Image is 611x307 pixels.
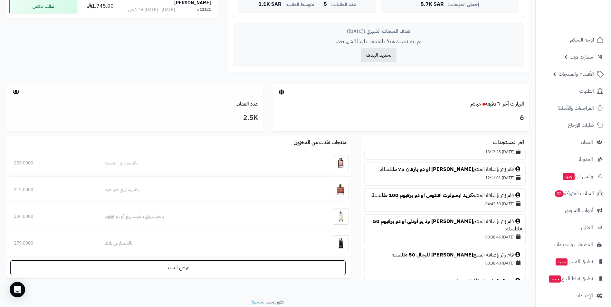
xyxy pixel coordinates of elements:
[333,209,349,225] img: بالديساريني بالديساريني أو دو كولون
[128,7,175,13] div: [DATE] - [DATE] 1:16 ص
[568,121,594,130] span: طلبات الإرجاع
[368,147,522,156] div: [DATE] 13:13:28
[294,140,347,146] h3: منتجات نفذت من المخزون
[555,190,564,197] span: 22
[556,258,568,265] span: جديد
[277,113,524,124] h3: 6
[105,213,288,220] div: بالديساريني بالديساريني أو دو كولون
[548,274,593,283] span: تطبيق نقاط البيع
[252,298,263,306] a: متجرة
[324,2,327,7] span: 5
[549,275,561,283] span: جديد
[539,83,607,99] a: الطلبات
[333,235,349,251] img: بالديساريني بلاك
[393,165,473,173] a: [PERSON_NAME] او دو بارفان 75 مل
[14,213,90,220] div: 334.0000
[565,206,593,215] span: أدوات التسويق
[368,258,522,267] div: [DATE] 03:38:40
[105,240,288,247] div: بالديساريني بلاك
[368,251,522,259] div: قام زائر بإضافة المنتج للسلة.
[368,277,522,285] div: أضاف عنوان جديد.
[539,254,607,269] a: تطبيق المتجرجديد
[539,32,607,48] a: لوحة التحكم
[105,187,288,193] div: بالديساريني عنبر عود
[318,2,320,7] span: |
[539,135,607,150] a: العملاء
[238,28,519,35] div: هدف المبيعات الشهري ([DATE])
[539,203,607,218] a: أدوات التسويق
[368,173,522,182] div: [DATE] 12:11:01
[368,232,522,241] div: [DATE] 03:38:46
[579,155,593,164] span: المدونة
[539,220,607,235] a: التقارير
[539,288,607,303] a: الإعدادات
[471,100,481,108] small: مباشر
[333,182,349,198] img: بالديساريني عنبر عود
[570,52,593,61] span: سمارت لايف
[558,104,594,113] span: المراجعات والأسئلة
[421,2,444,7] span: 5.7K SAR
[11,113,258,124] h3: 2.5K
[555,257,593,266] span: تطبيق المتجر
[570,35,594,44] span: لوحة التحكم
[579,87,594,96] span: الطلبات
[368,166,522,173] div: قام زائر بإضافة المنتج للسلة.
[285,2,314,7] span: متوسط الطلب:
[14,240,90,247] div: 279.0000
[539,169,607,184] a: وآتس آبجديد
[14,187,90,193] div: 212.0000
[567,5,605,18] img: logo-2.png
[563,173,575,180] span: جديد
[448,2,479,7] span: إجمالي المبيعات:
[580,138,593,147] span: العملاء
[562,172,593,181] span: وآتس آب
[258,2,282,7] span: 1.1K SAR
[539,100,607,116] a: المراجعات والأسئلة
[368,192,522,199] div: قام زائر بإضافة المنتج للسلة.
[333,155,349,171] img: بالديساريني التيميت
[539,237,607,252] a: التطبيقات والخدمات
[539,186,607,201] a: السلات المتروكة22
[238,38,519,45] p: لم يتم تحديد هدف للمبيعات لهذا الشهر بعد.
[368,218,522,233] div: قام زائر بإضافة المنتج للسلة.
[539,117,607,133] a: طلبات الإرجاع
[471,100,524,108] a: الزيارات آخر ٦٠ دقيقةمباشر
[331,2,356,7] span: عدد الطلبات:
[105,160,288,166] div: بالديساريني التيميت
[236,100,258,108] a: عدد العملاء
[373,218,522,233] a: [PERSON_NAME] وذ يو أونلي او دو برفيوم 50 مل
[10,282,25,297] div: Open Intercom Messenger
[554,189,594,198] span: السلات المتروكة
[493,140,524,146] h3: آخر المستجدات
[361,48,396,62] button: تحديد الهدف
[554,240,593,249] span: التطبيقات والخدمات
[558,70,594,79] span: الأقسام والمنتجات
[539,152,607,167] a: المدونة
[477,277,512,285] a: منتظر ال اسماعيل
[368,199,522,208] div: [DATE] 04:42:59
[403,251,473,259] a: [PERSON_NAME] للرجال 50 مل
[383,191,473,199] a: كريد ابسولوت افنتوس او دو برفيوم 100 مل
[10,260,346,275] a: عرض المزيد
[581,223,593,232] span: التقارير
[197,7,211,13] div: #12121
[14,160,90,166] div: 253.0000
[575,291,593,300] span: الإعدادات
[539,271,607,286] a: تطبيق نقاط البيعجديد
